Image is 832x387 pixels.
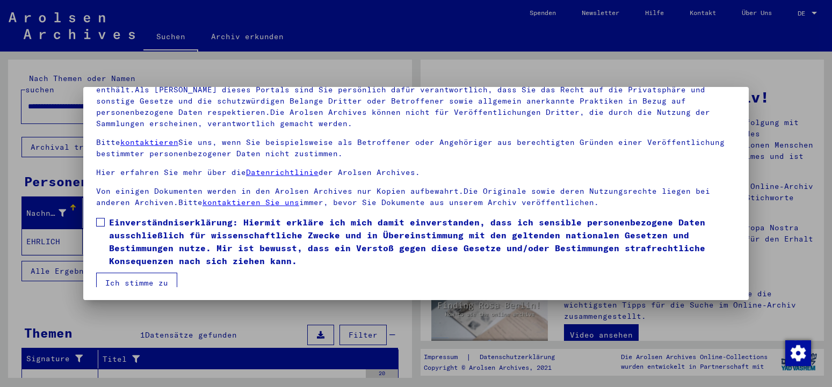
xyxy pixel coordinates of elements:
[785,340,811,366] img: Zustimmung ändern
[96,273,177,293] button: Ich stimme zu
[202,198,299,207] a: kontaktieren Sie uns
[96,186,736,208] p: Von einigen Dokumenten werden in den Arolsen Archives nur Kopien aufbewahrt.Die Originale sowie d...
[246,167,319,177] a: Datenrichtlinie
[785,340,811,366] div: Zustimmung ändern
[96,73,736,129] p: Bitte beachten Sie, dass dieses Portal über NS - Verfolgte sensible Daten zu identifizierten oder...
[109,216,736,267] span: Einverständniserklärung: Hiermit erkläre ich mich damit einverstanden, dass ich sensible personen...
[96,137,736,159] p: Bitte Sie uns, wenn Sie beispielsweise als Betroffener oder Angehöriger aus berechtigten Gründen ...
[96,167,736,178] p: Hier erfahren Sie mehr über die der Arolsen Archives.
[120,137,178,147] a: kontaktieren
